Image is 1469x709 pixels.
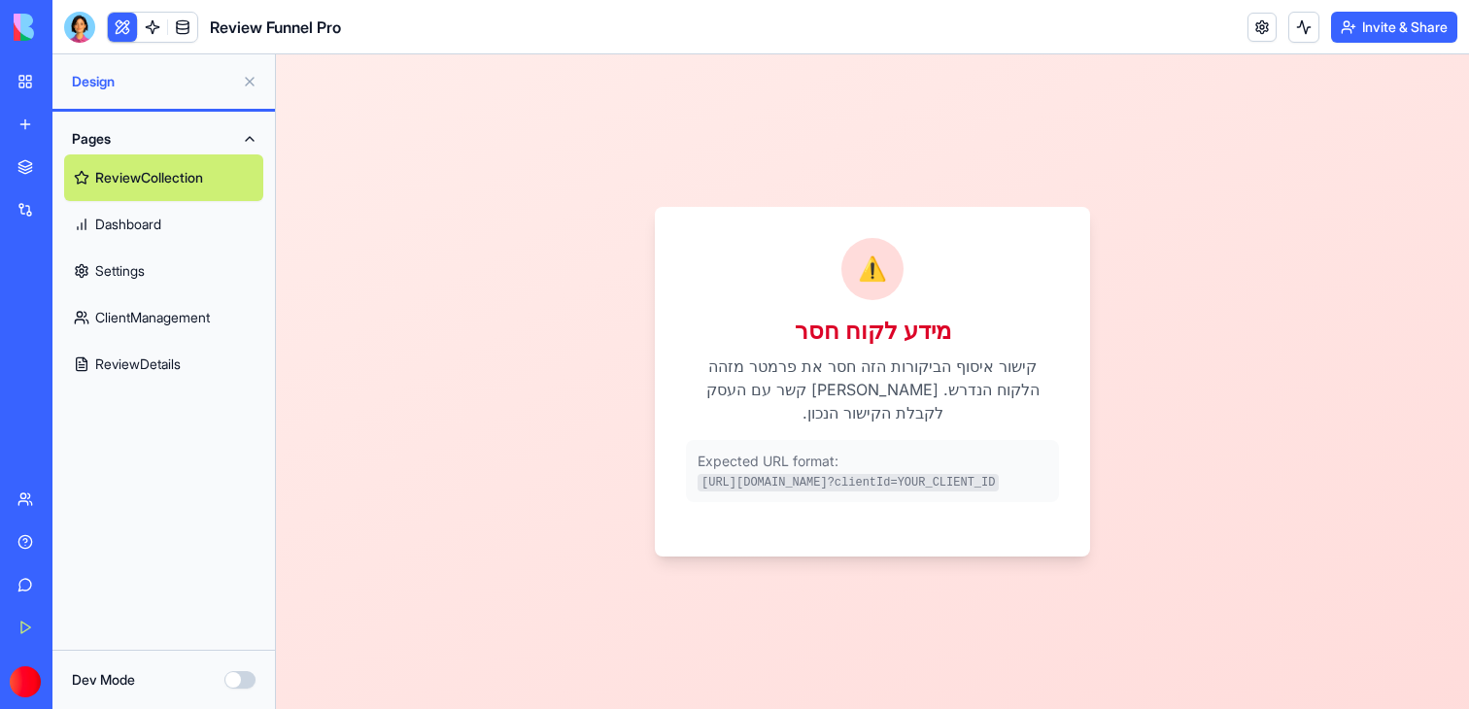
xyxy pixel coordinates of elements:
span: ⚠️ [582,199,611,230]
span: Review Funnel Pro [210,16,341,39]
p: Expected URL format: [422,397,771,436]
button: Pages [64,123,263,154]
a: ReviewDetails [64,341,263,388]
span: Design [72,72,234,91]
a: Dashboard [64,201,263,248]
img: ACg8ocKkVFSaPLrOoQeBSeFMyjk5rxEBDp8JnGzG-yG5m9aS5dipWHRM=s96-c [10,666,41,697]
img: logo [14,14,134,41]
p: קישור איסוף הביקורות הזה חסר את פרמטר מזהה הלקוח הנדרש. [PERSON_NAME] קשר עם העסק לקבלת הקישור הנ... [410,300,783,370]
label: Dev Mode [72,670,135,690]
a: ClientManagement [64,294,263,341]
code: [URL][DOMAIN_NAME] ?clientId=YOUR_CLIENT_ID [422,420,723,437]
h2: מידע לקוח חסר [410,261,783,292]
a: ReviewCollection [64,154,263,201]
a: Settings [64,248,263,294]
button: Invite & Share [1331,12,1457,43]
